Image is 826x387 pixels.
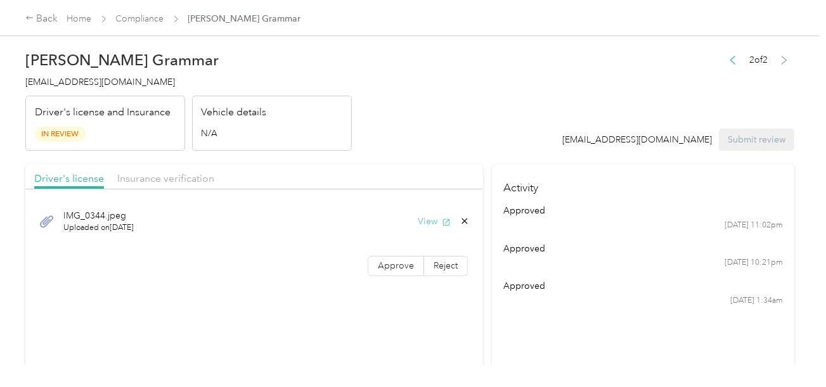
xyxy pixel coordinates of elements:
span: N/A [202,127,218,140]
iframe: Everlance-gr Chat Button Frame [755,316,826,387]
h2: [PERSON_NAME] Grammar [25,51,352,69]
a: Compliance [116,13,164,24]
div: Back [25,11,58,27]
time: [DATE] 1:34am [730,295,783,307]
span: Approve [378,260,414,271]
p: Driver's license and Insurance [35,105,171,120]
div: [EMAIL_ADDRESS][DOMAIN_NAME] [563,133,713,146]
span: 2 of 2 [749,53,768,67]
span: In Review [35,127,86,141]
span: Insurance verification [117,172,214,184]
div: approved [503,204,784,217]
time: [DATE] 10:21pm [725,257,783,269]
span: Driver's license [34,172,104,184]
a: Home [67,13,92,24]
span: [EMAIL_ADDRESS][DOMAIN_NAME] [25,77,175,87]
span: IMG_0344.jpeg [63,209,134,222]
time: [DATE] 11:02pm [725,220,783,231]
span: Uploaded on [DATE] [63,222,134,234]
span: [PERSON_NAME] Grammar [188,12,301,25]
span: Reject [434,260,458,271]
h4: Activity [492,164,794,204]
p: Vehicle details [202,105,267,120]
div: approved [503,242,784,255]
div: approved [503,279,784,293]
button: View [418,215,451,228]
